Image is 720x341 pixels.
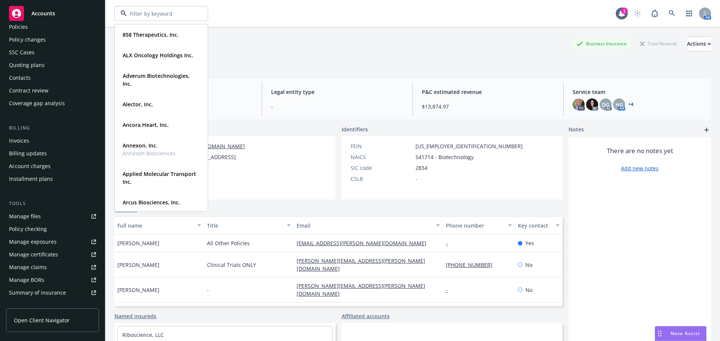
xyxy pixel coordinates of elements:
span: [PERSON_NAME] [117,261,159,269]
a: SSC Cases [6,46,99,58]
div: Invoices [9,135,29,147]
a: Manage certificates [6,249,99,261]
div: Full name [117,222,193,229]
div: Policy changes [9,34,46,46]
span: $13,874.97 [422,103,554,110]
strong: Alector, Inc. [123,101,153,108]
div: Policy checking [9,223,47,235]
div: FEIN [351,142,412,150]
span: - [271,103,403,110]
a: Manage exposures [6,236,99,248]
a: Switch app [682,6,697,21]
div: Installment plans [9,173,53,185]
a: Contacts [6,72,99,84]
button: Actions [687,36,711,51]
span: [PERSON_NAME] [117,239,159,247]
span: [STREET_ADDRESS] [188,153,236,161]
a: Coverage gap analysis [6,97,99,109]
a: - [446,240,454,247]
a: Policies [6,21,99,33]
a: Account charges [6,160,99,172]
div: Contract review [9,85,48,97]
strong: Annexon, Inc. [123,142,157,149]
div: Manage certificates [9,249,58,261]
span: - [415,175,417,183]
span: Notes [568,125,584,134]
a: Quoting plans [6,59,99,71]
div: Business Insurance [573,39,630,48]
div: Coverage gap analysis [9,97,65,109]
a: - [446,286,454,293]
a: Installment plans [6,173,99,185]
button: Key contact [515,216,562,234]
div: Total Rewards [636,39,681,48]
a: Policy checking [6,223,99,235]
a: Report a Bug [647,6,662,21]
span: All Other Policies [207,239,250,247]
a: Manage claims [6,261,99,273]
span: 541714 - Biotechnology [415,153,474,161]
span: No [525,261,532,269]
span: Yes [525,239,534,247]
div: Quoting plans [9,59,45,71]
div: Email [297,222,432,229]
strong: Arcus Biosciences, Inc. [123,199,180,206]
div: Summary of insurance [9,287,66,299]
a: Start snowing [630,6,645,21]
div: SIC code [351,164,412,172]
div: NAICS [351,153,412,161]
div: SSC Cases [9,46,34,58]
a: Named insureds [114,312,156,320]
div: Contacts [9,72,31,84]
a: Manage files [6,210,99,222]
div: Key contact [518,222,551,229]
div: Manage claims [9,261,47,273]
span: [PERSON_NAME] [117,286,159,294]
a: Riboscience, LLC [122,331,164,338]
a: Contract review [6,85,99,97]
span: There are no notes yet [607,146,673,155]
strong: ALX Oncology Holdings Inc. [123,52,193,59]
input: Filter by keyword [127,10,193,18]
span: DG [602,101,609,109]
img: photo [586,98,598,110]
a: Affiliated accounts [342,312,390,320]
a: add [702,125,711,134]
div: Drag to move [655,326,664,341]
span: - [207,286,209,294]
div: Actions [687,37,711,51]
span: Open Client Navigator [14,316,70,324]
span: Clinical Trials ONLY [207,261,256,269]
a: Accounts [6,3,99,24]
a: Manage BORs [6,274,99,286]
div: Account charges [9,160,51,172]
strong: Applied Molecular Transport Inc. [123,170,196,185]
span: No [525,286,532,294]
button: Nova Assist [655,326,706,341]
span: HG [615,101,623,109]
div: Manage files [9,210,41,222]
a: [PERSON_NAME][EMAIL_ADDRESS][PERSON_NAME][DOMAIN_NAME] [297,282,425,297]
a: +4 [628,102,633,107]
a: Summary of insurance [6,287,99,299]
button: Phone number [443,216,514,234]
span: Identifiers [342,125,368,133]
div: 1 [621,7,628,14]
div: Policies [9,21,28,33]
strong: Ancora Heart, Inc. [123,121,169,128]
a: [URL][DOMAIN_NAME] [188,143,245,150]
a: Add new notes [621,164,658,172]
button: Email [294,216,443,234]
a: Search [664,6,679,21]
span: Legal entity type [271,88,403,96]
button: Title [204,216,294,234]
div: Billing updates [9,147,47,159]
span: Service team [573,88,705,96]
div: Title [207,222,282,229]
a: Policy changes [6,34,99,46]
div: Manage exposures [9,236,57,248]
strong: 858 Therapeutics, Inc. [123,31,178,38]
div: Billing [6,124,99,132]
span: 2834 [415,164,427,172]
